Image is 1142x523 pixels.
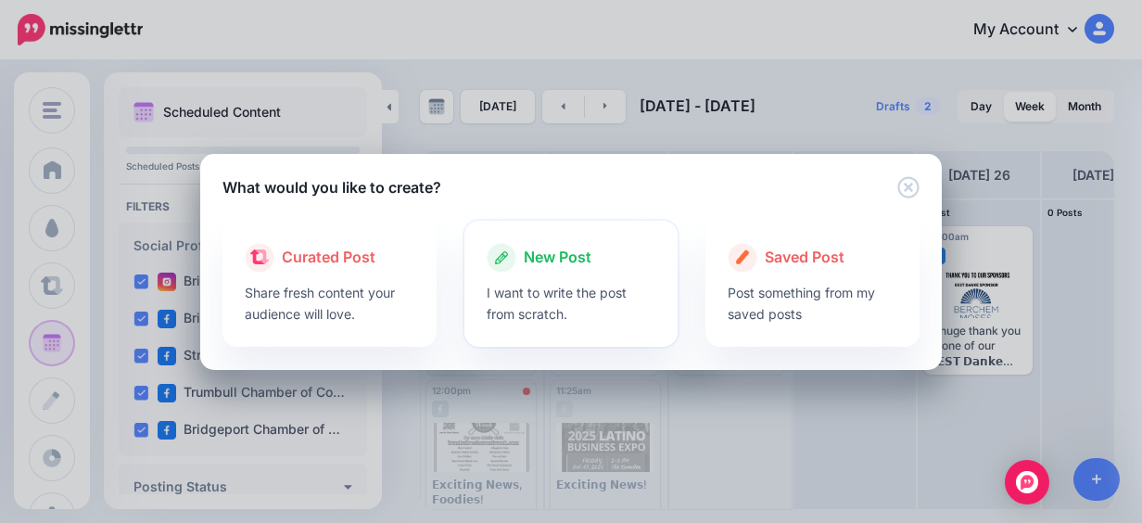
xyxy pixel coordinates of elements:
[765,246,844,270] span: Saved Post
[524,246,591,270] span: New Post
[897,176,920,199] button: Close
[487,282,656,325] p: I want to write the post from scratch.
[282,246,375,270] span: Curated Post
[222,176,441,198] h5: What would you like to create?
[728,282,897,325] p: Post something from my saved posts
[250,249,269,264] img: curate.png
[245,282,414,325] p: Share fresh content your audience will love.
[736,249,750,264] img: create.png
[1005,460,1049,504] div: Open Intercom Messenger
